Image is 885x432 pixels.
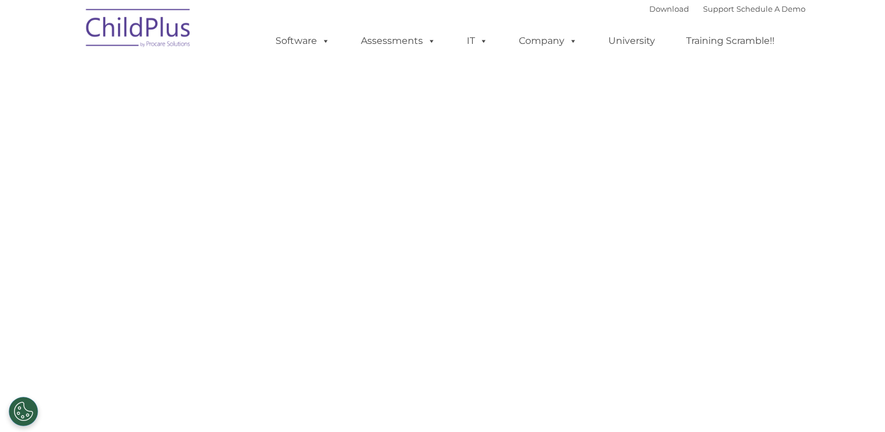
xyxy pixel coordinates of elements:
[674,29,786,53] a: Training Scramble!!
[736,4,805,13] a: Schedule A Demo
[649,4,689,13] a: Download
[649,4,805,13] font: |
[264,29,342,53] a: Software
[80,1,197,59] img: ChildPlus by Procare Solutions
[455,29,500,53] a: IT
[703,4,734,13] a: Support
[349,29,447,53] a: Assessments
[9,397,38,426] button: Cookies Settings
[507,29,589,53] a: Company
[597,29,667,53] a: University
